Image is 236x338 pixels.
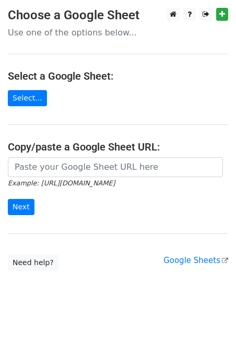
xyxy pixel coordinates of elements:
[8,8,228,23] h3: Choose a Google Sheet
[8,90,47,106] a: Select...
[8,157,223,177] input: Paste your Google Sheet URL here
[8,141,228,153] h4: Copy/paste a Google Sheet URL:
[8,255,58,271] a: Need help?
[8,27,228,38] p: Use one of the options below...
[163,256,228,265] a: Google Sheets
[8,70,228,82] h4: Select a Google Sheet:
[8,199,34,215] input: Next
[8,179,115,187] small: Example: [URL][DOMAIN_NAME]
